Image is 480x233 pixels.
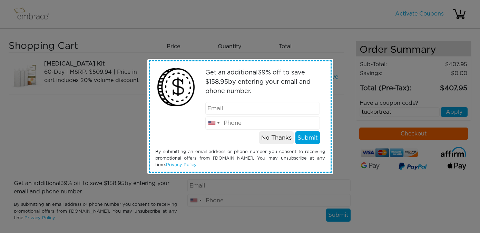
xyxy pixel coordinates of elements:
img: money2.png [154,65,199,110]
p: Get an additional % off to save $ by entering your email and phone number. [205,68,320,96]
input: Email [205,102,320,115]
button: Submit [295,131,320,144]
a: Privacy Policy [166,163,197,167]
span: 158.95 [209,79,228,85]
button: No Thanks [259,131,294,144]
div: United States: +1 [206,117,222,129]
span: 39 [258,70,266,76]
div: By submitting an email address or phone number you consent to receiving promotional offers from [... [150,149,330,169]
input: Phone [205,116,320,130]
